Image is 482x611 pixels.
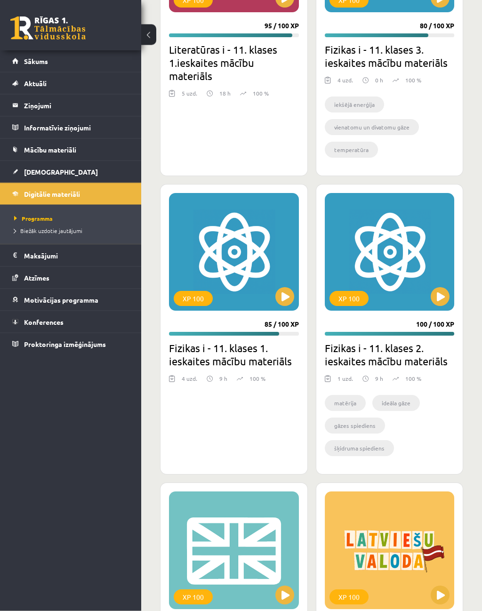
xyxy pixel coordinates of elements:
[219,375,227,383] p: 9 h
[405,76,421,85] p: 100 %
[12,95,129,116] a: Ziņojumi
[24,296,98,304] span: Motivācijas programma
[14,227,82,234] span: Biežāk uzdotie jautājumi
[329,291,369,306] div: XP 100
[325,142,378,158] li: temperatūra
[337,375,353,389] div: 1 uzd.
[14,226,132,235] a: Biežāk uzdotie jautājumi
[375,76,383,85] p: 0 h
[169,342,299,368] h2: Fizikas i - 11. klases 1. ieskaites mācību materiāls
[253,89,269,98] p: 100 %
[24,245,129,266] legend: Maksājumi
[12,289,129,311] a: Motivācijas programma
[12,183,129,205] a: Digitālie materiāli
[12,72,129,94] a: Aktuāli
[329,590,369,605] div: XP 100
[24,318,64,326] span: Konferences
[325,342,455,368] h2: Fizikas i - 11. klases 2. ieskaites mācību materiāls
[24,79,47,88] span: Aktuāli
[24,168,98,176] span: [DEMOGRAPHIC_DATA]
[219,89,231,98] p: 18 h
[325,418,385,434] li: gāzes spiediens
[12,161,129,183] a: [DEMOGRAPHIC_DATA]
[12,333,129,355] a: Proktoringa izmēģinājums
[12,267,129,289] a: Atzīmes
[12,117,129,138] a: Informatīvie ziņojumi
[325,97,384,113] li: iekšējā enerģija
[375,375,383,383] p: 9 h
[24,57,48,65] span: Sākums
[405,375,421,383] p: 100 %
[169,43,299,83] h2: Literatūras i - 11. klases 1.ieskaites mācību materiāls
[372,395,420,411] li: ideāla gāze
[24,95,129,116] legend: Ziņojumi
[24,117,129,138] legend: Informatīvie ziņojumi
[325,120,419,136] li: vienatomu un divatomu gāze
[337,76,353,90] div: 4 uzd.
[24,273,49,282] span: Atzīmes
[12,311,129,333] a: Konferences
[12,50,129,72] a: Sākums
[14,215,53,222] span: Programma
[325,43,455,70] h2: Fizikas i - 11. klases 3. ieskaites mācību materiāls
[249,375,265,383] p: 100 %
[14,214,132,223] a: Programma
[325,395,366,411] li: matērija
[174,590,213,605] div: XP 100
[174,291,213,306] div: XP 100
[12,139,129,161] a: Mācību materiāli
[24,190,80,198] span: Digitālie materiāli
[325,441,394,457] li: šķidruma spiediens
[182,89,197,104] div: 5 uzd.
[10,16,86,40] a: Rīgas 1. Tālmācības vidusskola
[24,340,106,348] span: Proktoringa izmēģinājums
[24,145,76,154] span: Mācību materiāli
[12,245,129,266] a: Maksājumi
[182,375,197,389] div: 4 uzd.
